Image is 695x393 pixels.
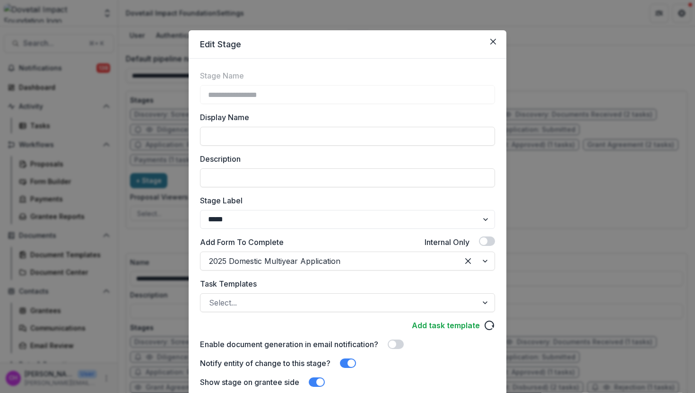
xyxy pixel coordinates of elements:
label: Stage Label [200,195,489,206]
header: Edit Stage [189,30,506,59]
svg: reload [484,320,495,331]
label: Add Form To Complete [200,236,284,248]
div: Clear selected options [460,253,476,269]
label: Display Name [200,112,489,123]
label: Enable document generation in email notification? [200,339,378,350]
a: Add task template [412,320,480,331]
label: Show stage on grantee side [200,376,299,388]
label: Internal Only [425,236,469,248]
label: Stage Name [200,70,244,81]
label: Description [200,153,489,165]
button: Close [486,34,501,49]
label: Notify entity of change to this stage? [200,358,330,369]
label: Task Templates [200,278,489,289]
